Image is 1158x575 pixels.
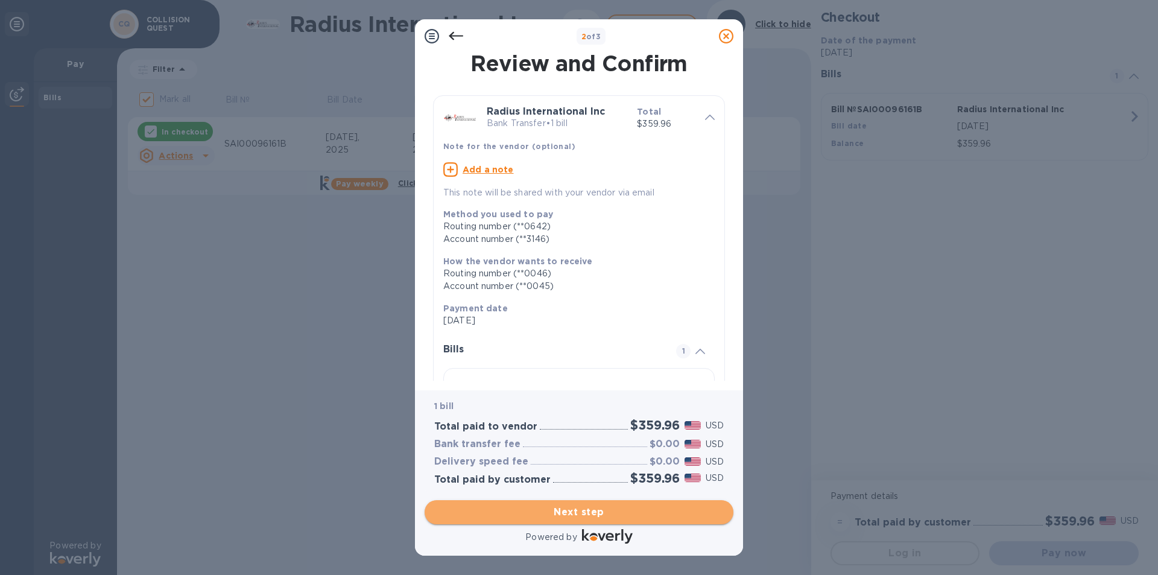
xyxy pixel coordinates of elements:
div: Account number (**3146) [443,233,705,246]
img: Logo [582,529,633,544]
p: Powered by [525,531,577,544]
img: USD [685,421,701,430]
button: Bill №SAI00096161BRadius International Inc [443,368,715,448]
h1: Review and Confirm [431,51,727,76]
p: Bank Transfer • 1 bill [487,117,627,130]
p: Bill № SAI00096161B [454,378,551,390]
h2: $359.96 [630,471,680,486]
button: Next step [425,500,733,524]
u: Add a note [463,165,514,174]
b: Radius International Inc [487,106,605,117]
h3: Delivery speed fee [434,456,528,468]
img: USD [685,474,701,482]
p: [DATE] [443,314,705,327]
b: Total [637,107,661,116]
h2: $359.96 [630,418,680,433]
div: Routing number (**0642) [443,220,705,233]
h3: Total paid to vendor [434,421,537,433]
h3: Total paid by customer [434,474,551,486]
h3: $0.00 [650,439,680,450]
h3: $0.00 [650,456,680,468]
span: 2 [581,32,586,41]
p: $359.96 [637,118,695,130]
div: Routing number (**0046) [443,267,705,280]
span: Next step [434,505,724,519]
b: Method you used to pay [443,209,553,219]
div: Radius International IncBank Transfer•1 billTotal$359.96Note for the vendor (optional)Add a noteT... [443,106,715,199]
p: USD [706,456,724,468]
p: This note will be shared with your vendor via email [443,186,715,199]
b: Payment date [443,303,508,313]
b: of 3 [581,32,601,41]
p: USD [706,472,724,484]
p: USD [706,438,724,451]
b: 1 bill [434,401,454,411]
h3: Bank transfer fee [434,439,520,450]
b: Note for the vendor (optional) [443,142,575,151]
img: USD [685,457,701,466]
h3: Bills [443,344,662,355]
p: USD [706,419,724,432]
p: Radius International Inc [556,378,654,402]
span: 1 [676,344,691,358]
b: How the vendor wants to receive [443,256,593,266]
div: Account number (**0045) [443,280,705,293]
img: USD [685,440,701,448]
